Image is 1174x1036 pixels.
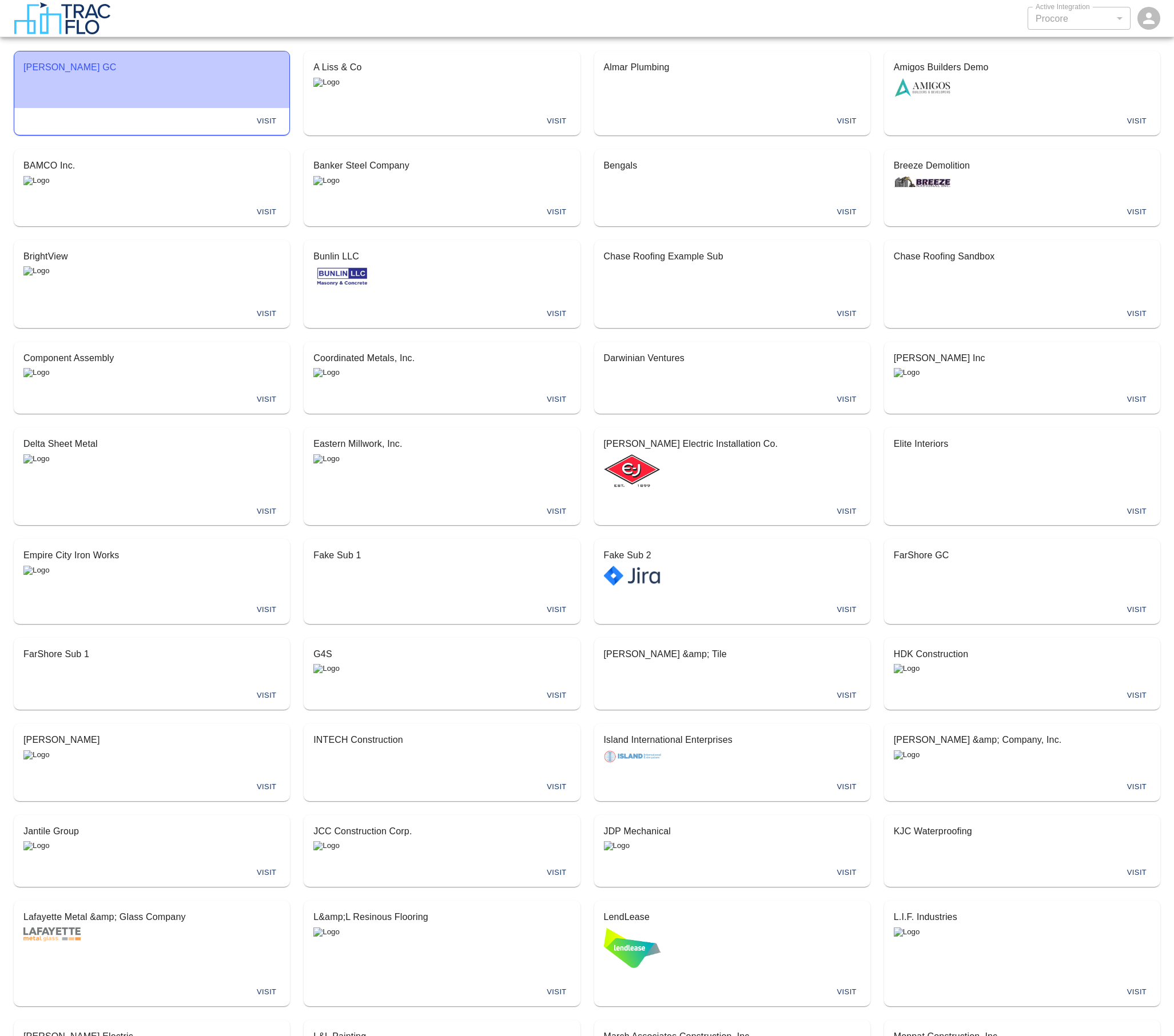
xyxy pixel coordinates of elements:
[885,901,1160,979] button: L.I.F. IndustriesLogo
[313,825,570,838] p: JCC Construction Corp.
[1119,113,1155,130] button: Visit
[595,815,870,860] button: JDP MechanicalLogo
[1119,687,1155,705] button: Visit
[885,51,1160,108] button: Amigos Builders DemoLogo
[885,724,1160,774] button: [PERSON_NAME] &amp; Company, Inc.Logo
[304,342,579,387] button: Coordinated Metals, Inc.Logo
[14,815,289,860] button: Jantile GroupLogo
[23,927,81,941] img: Logo
[604,351,861,365] p: Darwinian Ventures
[894,825,1151,838] p: KJC Waterproofing
[313,368,340,377] img: Logo
[313,549,570,562] p: Fake Sub 1
[313,437,570,451] p: Eastern Millwork, Inc.
[304,539,579,597] button: Fake Sub 1
[23,351,280,365] p: Component Assembly
[248,687,285,705] button: Visit
[313,61,570,74] p: A Liss & Co
[894,437,1151,451] p: Elite Interiors
[1036,12,1123,25] div: Procore
[829,687,865,705] button: Visit
[604,61,861,74] p: Almar Plumbing
[313,78,340,87] img: Logo
[248,305,285,323] button: Visit
[23,454,50,463] img: Logo
[23,549,280,562] p: Empire City Iron Works
[23,250,280,263] p: BrightView
[894,250,1151,263] p: Chase Roofing Sandbox
[885,539,1160,597] button: FarShore GC
[248,113,285,130] button: Visit
[248,778,285,796] button: Visit
[539,391,575,409] button: Visit
[313,841,340,850] img: Logo
[595,428,870,498] button: [PERSON_NAME] Electric Installation Co.Logo
[829,864,865,882] button: Visit
[304,724,579,774] button: INTECH Construction
[595,51,870,108] button: Almar Plumbing
[248,203,285,221] button: Visit
[894,647,1151,661] p: HDK Construction
[248,391,285,409] button: Visit
[829,391,865,409] button: Visit
[1119,391,1155,409] button: Visit
[604,549,861,562] p: Fake Sub 2
[14,901,289,979] button: Lafayette Metal &amp; Glass CompanyLogo
[304,638,579,683] button: G4SLogo
[604,159,861,173] p: Bengals
[1119,305,1155,323] button: Visit
[894,549,1151,562] p: FarShore GC
[894,927,920,937] img: Logo
[885,428,1160,498] button: Elite Interiors
[885,638,1160,683] button: HDK ConstructionLogo
[539,601,575,619] button: Visit
[604,927,661,969] img: Logo
[14,724,289,774] button: [PERSON_NAME]Logo
[829,778,865,796] button: Visit
[539,503,575,521] button: Visit
[539,203,575,221] button: Visit
[14,241,289,301] button: BrightViewLogo
[604,841,630,850] img: Logo
[595,150,870,199] button: Bengals
[313,176,340,185] img: Logo
[14,2,110,34] img: TracFlo Logo
[885,815,1160,860] button: KJC Waterproofing
[248,983,285,1001] button: Visit
[313,454,340,463] img: Logo
[894,733,1151,747] p: [PERSON_NAME] &amp; Company, Inc.
[313,664,340,673] img: Logo
[248,864,285,882] button: Visit
[1119,503,1155,521] button: Visit
[304,901,579,979] button: L&amp;L Resinous FlooringLogo
[23,176,50,185] img: Logo
[248,601,285,619] button: Visit
[14,638,289,683] button: FarShore Sub 1
[313,733,570,747] p: INTECH Construction
[1117,981,1174,1036] div: Chat Widget
[885,342,1160,387] button: [PERSON_NAME] IncLogo
[1119,778,1155,796] button: Visit
[23,159,280,173] p: BAMCO Inc.
[829,203,865,221] button: Visit
[23,825,280,838] p: Jantile Group
[539,113,575,130] button: Visit
[894,368,920,377] img: Logo
[23,566,50,575] img: Logo
[23,841,50,850] img: Logo
[604,733,861,747] p: Island International Enterprises
[304,428,579,498] button: Eastern Millwork, Inc.Logo
[604,647,861,661] p: [PERSON_NAME] &amp; Tile
[313,647,570,661] p: G4S
[894,910,1151,924] p: L.I.F. Industries
[894,61,1151,74] p: Amigos Builders Demo
[313,250,570,263] p: Bunlin LLC
[23,61,280,74] p: [PERSON_NAME] GC
[604,825,861,838] p: JDP Mechanical
[313,910,570,924] p: L&amp;L Resinous Flooring
[313,159,570,173] p: Banker Steel Company
[539,778,575,796] button: Visit
[14,342,289,387] button: Component AssemblyLogo
[539,687,575,705] button: Visit
[304,815,579,860] button: JCC Construction Corp.Logo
